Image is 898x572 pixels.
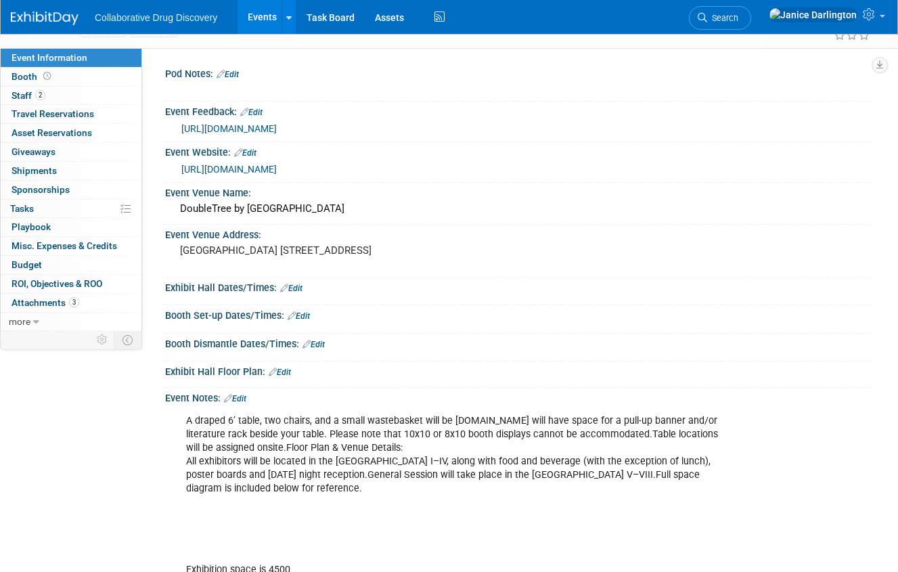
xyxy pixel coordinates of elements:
[69,297,79,307] span: 3
[707,13,738,23] span: Search
[1,294,141,312] a: Attachments3
[9,316,30,327] span: more
[41,71,53,81] span: Booth not reserved yet
[10,203,34,214] span: Tasks
[165,64,871,81] div: Pod Notes:
[165,278,871,295] div: Exhibit Hall Dates/Times:
[1,49,141,67] a: Event Information
[181,164,277,175] a: [URL][DOMAIN_NAME]
[12,221,51,232] span: Playbook
[12,165,57,176] span: Shipments
[234,148,256,158] a: Edit
[1,87,141,105] a: Staff2
[1,256,141,274] a: Budget
[224,394,246,403] a: Edit
[165,334,871,351] div: Booth Dismantle Dates/Times:
[12,127,92,138] span: Asset Reservations
[12,240,117,251] span: Misc. Expenses & Credits
[180,244,445,257] pre: [GEOGRAPHIC_DATA]
[12,71,53,82] span: Booth
[12,259,42,270] span: Budget
[12,108,94,119] span: Travel Reservations
[1,162,141,180] a: Shipments
[35,90,45,100] span: 2
[1,124,141,142] a: Asset Reservations
[1,105,141,123] a: Travel Reservations
[12,278,102,289] span: ROI, Objectives & ROO
[1,275,141,293] a: ROI, Objectives & ROO
[1,181,141,199] a: Sponsorships
[165,388,871,405] div: Event Notes:
[12,52,87,63] span: Event Information
[1,218,141,236] a: Playbook
[240,108,263,117] a: Edit
[165,102,871,119] div: Event Feedback:
[1,313,141,331] a: more
[1,68,141,86] a: Booth
[1,200,141,218] a: Tasks
[165,305,871,323] div: Booth Set-up Dates/Times:
[217,70,239,79] a: Edit
[12,146,55,157] span: Giveaways
[689,6,751,30] a: Search
[165,361,871,379] div: Exhibit Hall Floor Plan:
[91,331,114,349] td: Personalize Event Tab Strip
[1,143,141,161] a: Giveaways
[302,340,325,349] a: Edit
[1,237,141,255] a: Misc. Expenses & Credits
[288,311,310,321] a: Edit
[11,12,78,25] img: ExhibitDay
[175,198,861,219] div: DoubleTree by [GEOGRAPHIC_DATA]
[114,331,142,349] td: Toggle Event Tabs
[95,12,217,23] span: Collaborative Drug Discovery
[165,225,871,242] div: Event Venue Address:
[165,183,871,200] div: Event Venue Name:
[12,90,45,101] span: Staff
[181,123,277,134] a: [URL][DOMAIN_NAME]
[280,284,302,293] a: Edit
[165,142,871,160] div: Event Website:
[12,297,79,308] span: Attachments
[12,184,70,195] span: Sponsorships
[769,7,857,22] img: Janice Darlington
[269,368,291,377] a: Edit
